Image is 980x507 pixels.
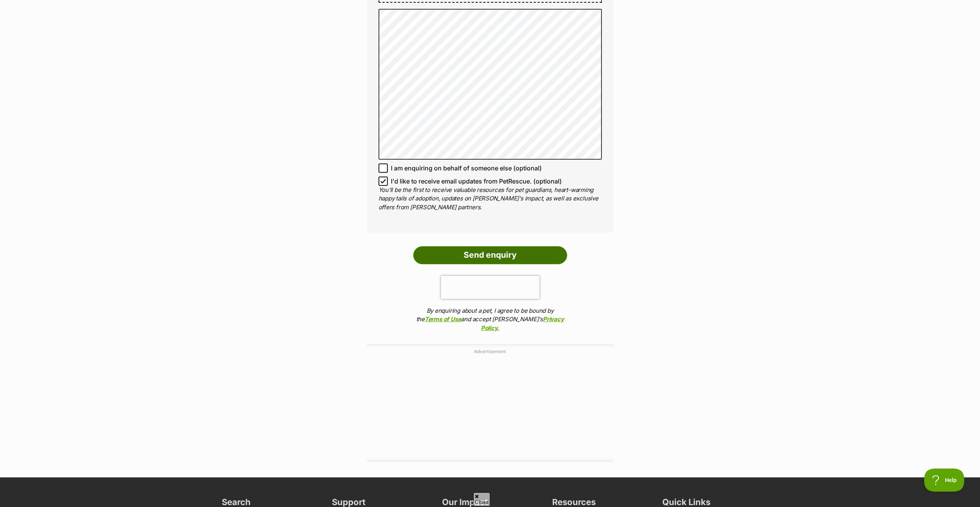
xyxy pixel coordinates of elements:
a: Privacy Policy. [481,315,564,332]
p: By enquiring about a pet, I agree to be bound by the and accept [PERSON_NAME]'s [413,307,567,333]
span: I'd like to receive email updates from PetRescue. (optional) [391,177,562,186]
a: Terms of Use [425,315,461,323]
p: You'll be the first to receive valuable resources for pet guardians, heart-warming happy tails of... [379,186,602,212]
div: Advertisement [367,344,613,462]
iframe: Advertisement [303,358,677,454]
span: I am enquiring on behalf of someone else (optional) [391,163,542,173]
span: Close [473,492,490,506]
iframe: reCAPTCHA [441,276,539,299]
input: Send enquiry [413,246,567,264]
iframe: Help Scout Beacon - Open [924,469,965,492]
